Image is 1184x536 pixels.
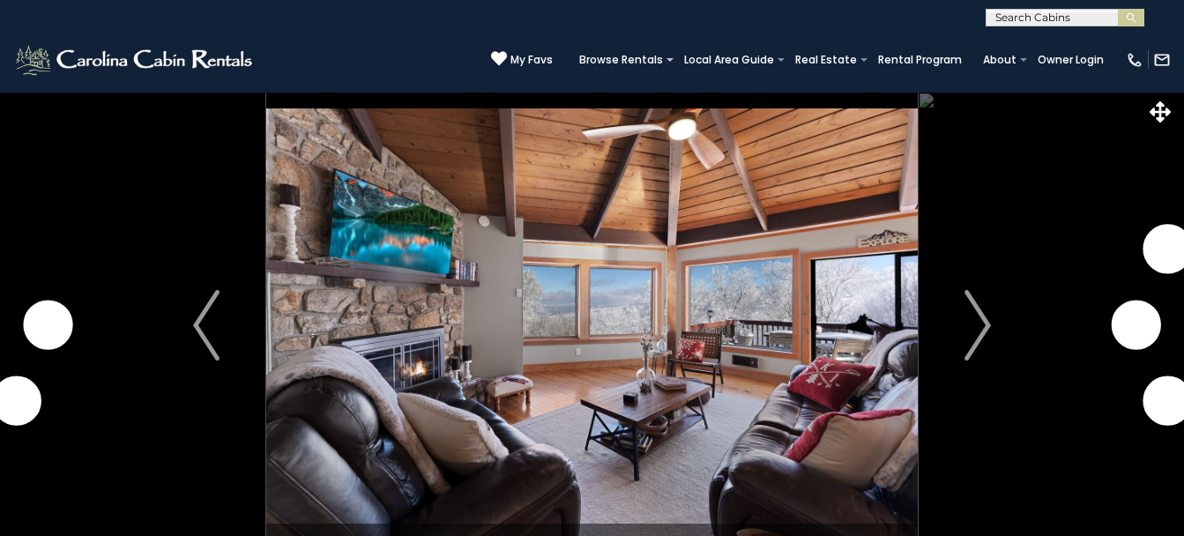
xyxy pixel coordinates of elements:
[1153,51,1171,69] img: mail-regular-white.png
[964,290,991,361] img: arrow
[193,290,220,361] img: arrow
[786,48,866,72] a: Real Estate
[974,48,1025,72] a: About
[1029,48,1113,72] a: Owner Login
[675,48,783,72] a: Local Area Guide
[570,48,672,72] a: Browse Rentals
[869,48,971,72] a: Rental Program
[1126,51,1143,69] img: phone-regular-white.png
[491,50,553,69] a: My Favs
[13,42,257,78] img: White-1-2.png
[510,52,553,68] span: My Favs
